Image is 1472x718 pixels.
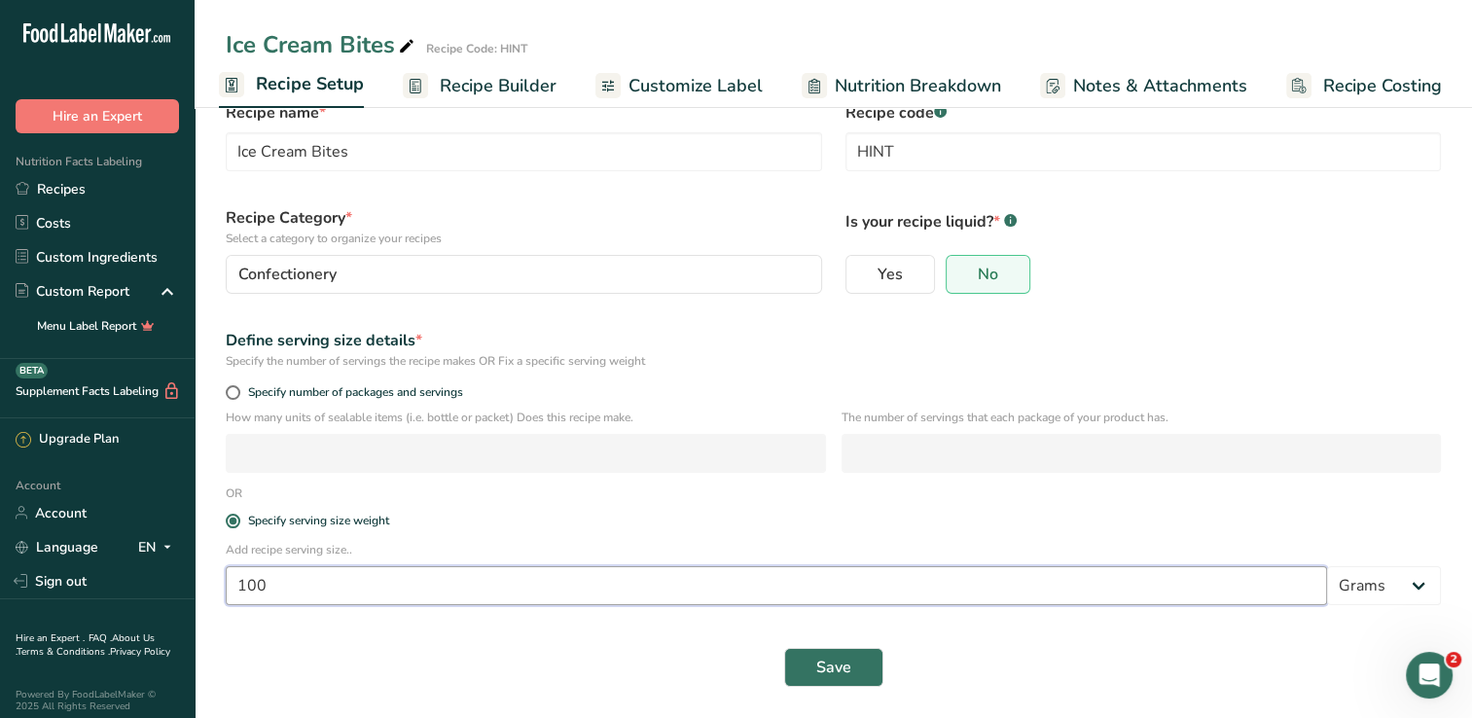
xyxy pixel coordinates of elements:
[226,541,1441,558] p: Add recipe serving size..
[226,329,1441,352] div: Define serving size details
[845,206,1442,233] p: Is your recipe liquid?
[845,132,1442,171] input: Type your recipe code here
[256,71,364,97] span: Recipe Setup
[226,566,1327,605] input: Type your serving size here
[1406,652,1453,699] iframe: Intercom live chat
[240,385,463,400] span: Specify number of packages and servings
[628,73,763,99] span: Customize Label
[226,352,1441,370] div: Specify the number of servings the recipe makes OR Fix a specific serving weight
[1323,73,1442,99] span: Recipe Costing
[595,64,763,108] a: Customize Label
[440,73,556,99] span: Recipe Builder
[214,485,254,502] div: OR
[802,64,1001,108] a: Nutrition Breakdown
[226,101,822,125] label: Recipe name
[238,263,337,286] span: Confectionery
[845,101,1442,125] label: Recipe code
[1073,73,1247,99] span: Notes & Attachments
[226,206,822,247] label: Recipe Category
[219,62,364,109] a: Recipe Setup
[16,281,129,302] div: Custom Report
[835,73,1001,99] span: Nutrition Breakdown
[16,631,85,645] a: Hire an Expert .
[878,265,903,284] span: Yes
[842,409,1442,426] p: The number of servings that each package of your product has.
[784,648,883,687] button: Save
[138,535,179,558] div: EN
[426,40,527,57] div: Recipe Code: HINT
[16,689,179,712] div: Powered By FoodLabelMaker © 2025 All Rights Reserved
[16,363,48,378] div: BETA
[226,132,822,171] input: Type your recipe name here
[226,230,822,247] p: Select a category to organize your recipes
[17,645,110,659] a: Terms & Conditions .
[248,514,389,528] div: Specify serving size weight
[978,265,998,284] span: No
[226,255,822,294] button: Confectionery
[1040,64,1247,108] a: Notes & Attachments
[16,530,98,564] a: Language
[16,430,119,449] div: Upgrade Plan
[89,631,112,645] a: FAQ .
[1446,652,1461,667] span: 2
[403,64,556,108] a: Recipe Builder
[226,27,418,62] div: Ice Cream Bites
[110,645,170,659] a: Privacy Policy
[16,99,179,133] button: Hire an Expert
[816,656,851,679] span: Save
[226,409,826,426] p: How many units of sealable items (i.e. bottle or packet) Does this recipe make.
[16,631,155,659] a: About Us .
[1286,64,1442,108] a: Recipe Costing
